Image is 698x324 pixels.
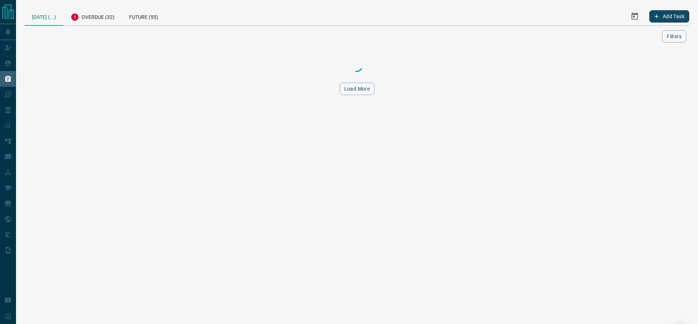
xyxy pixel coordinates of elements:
[63,7,122,25] div: Overdue (32)
[122,7,165,25] div: Future (55)
[626,8,643,25] button: Select Date Range
[25,7,63,26] div: [DATE] (...)
[340,83,375,95] button: Load More
[649,10,689,23] button: Add Task
[321,59,393,74] div: Loading
[662,30,686,43] button: Filters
